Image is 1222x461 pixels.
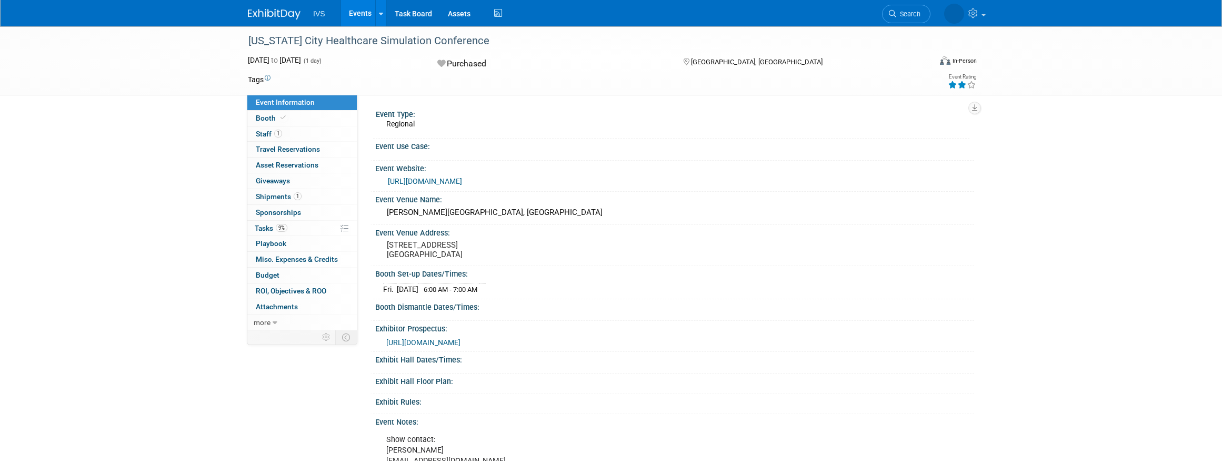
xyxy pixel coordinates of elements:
[376,106,969,120] div: Event Type:
[424,286,477,293] span: 6:00 AM - 7:00 AM
[269,56,279,64] span: to
[256,114,288,122] span: Booth
[256,192,302,201] span: Shipments
[375,299,974,312] div: Booth Dismantle Dates/Times:
[247,189,357,204] a: Shipments1
[247,315,357,330] a: more
[336,330,357,344] td: Toggle Event Tabs
[247,221,357,236] a: Tasks9%
[256,208,301,217] span: Sponsorships
[276,224,287,232] span: 9%
[255,224,287,232] span: Tasks
[434,55,667,73] div: Purchased
[256,271,279,279] span: Budget
[256,98,315,106] span: Event Information
[247,126,357,142] a: Staff1
[247,111,357,126] a: Booth
[691,58,823,66] span: [GEOGRAPHIC_DATA], [GEOGRAPHIC_DATA]
[247,158,357,173] a: Asset Reservations
[944,4,964,24] img: Jacob Diaz
[248,56,301,64] span: [DATE] [DATE]
[247,252,357,267] a: Misc. Expenses & Credits
[313,9,325,18] span: IVS
[247,173,357,189] a: Giveaways
[868,55,977,71] div: Event Format
[247,283,357,299] a: ROI, Objectives & ROO
[375,161,974,174] div: Event Website:
[383,284,397,295] td: Fri.
[303,57,322,64] span: (1 day)
[256,302,298,311] span: Attachments
[317,330,336,344] td: Personalize Event Tab Strip
[375,374,974,387] div: Exhibit Hall Floor Plan:
[387,240,613,259] pre: [STREET_ADDRESS] [GEOGRAPHIC_DATA]
[375,266,974,279] div: Booth Set-up Dates/Times:
[281,115,286,121] i: Booth reservation complete
[375,192,974,205] div: Event Venue Name:
[388,177,462,185] a: [URL][DOMAIN_NAME]
[294,192,302,200] span: 1
[383,204,966,221] div: [PERSON_NAME][GEOGRAPHIC_DATA], [GEOGRAPHIC_DATA]
[248,9,301,19] img: ExhibitDay
[375,414,974,427] div: Event Notes:
[254,318,271,327] span: more
[247,142,357,157] a: Travel Reservations
[948,74,976,80] div: Event Rating
[247,205,357,220] a: Sponsorships
[256,145,320,153] span: Travel Reservations
[274,130,282,138] span: 1
[247,236,357,251] a: Playbook
[256,176,290,185] span: Giveaways
[940,56,950,65] img: Format-Inperson.png
[256,255,338,263] span: Misc. Expenses & Credits
[882,5,930,23] a: Search
[375,225,974,238] div: Event Venue Address:
[247,299,357,315] a: Attachments
[245,32,915,51] div: [US_STATE] City Healthcare Simulation Conference
[375,394,974,407] div: Exhibit Rules:
[375,139,974,152] div: Event Use Case:
[375,321,974,334] div: Exhibitor Prospectus:
[256,130,282,138] span: Staff
[256,287,326,295] span: ROI, Objectives & ROO
[397,284,418,295] td: [DATE]
[247,95,357,110] a: Event Information
[386,120,415,128] span: Regional
[256,239,286,248] span: Playbook
[247,268,357,283] a: Budget
[256,161,318,169] span: Asset Reservations
[248,74,271,85] td: Tags
[952,57,977,65] div: In-Person
[375,352,974,365] div: Exhibit Hall Dates/Times:
[896,10,920,18] span: Search
[386,338,460,347] a: [URL][DOMAIN_NAME]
